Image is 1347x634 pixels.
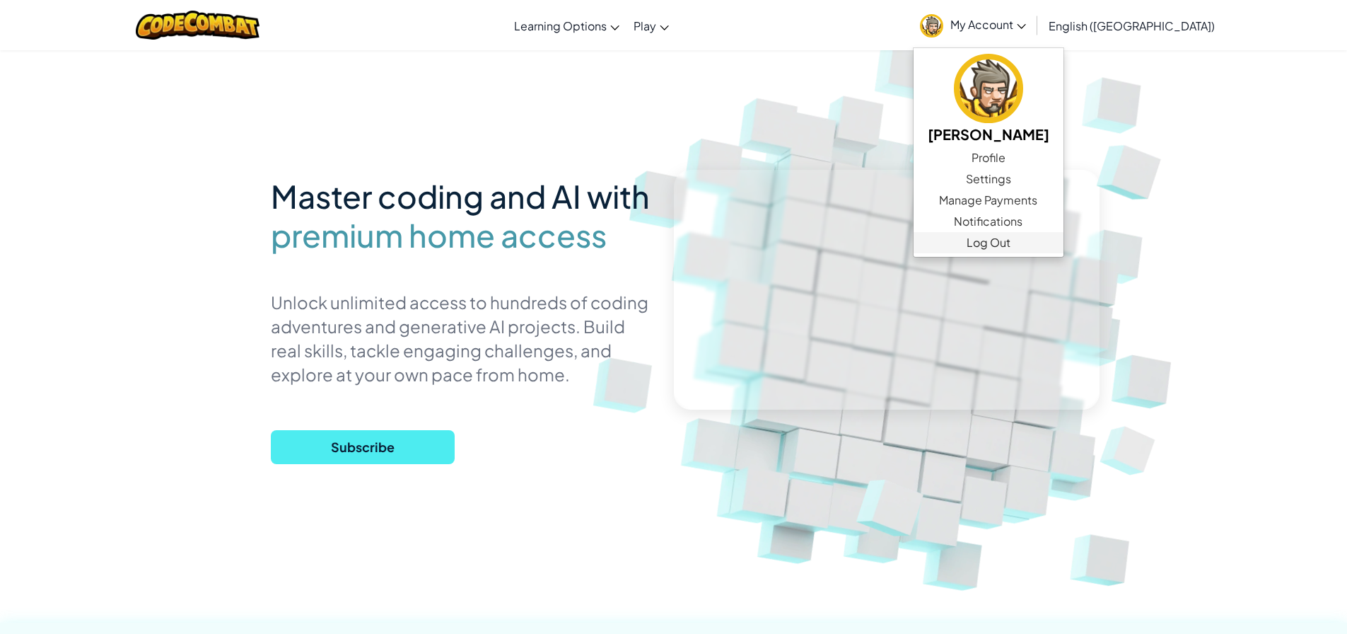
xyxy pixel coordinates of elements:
span: Learning Options [514,18,607,33]
span: Master coding and AI with [271,176,650,216]
p: Unlock unlimited access to hundreds of coding adventures and generative AI projects. Build real s... [271,290,653,386]
a: Notifications [914,211,1063,232]
h5: [PERSON_NAME] [928,123,1049,145]
span: Notifications [954,213,1022,230]
a: Play [626,6,676,45]
span: My Account [950,17,1026,32]
span: Play [634,18,656,33]
img: avatar [920,14,943,38]
a: [PERSON_NAME] [914,52,1063,147]
button: Subscribe [271,430,455,464]
a: Settings [914,168,1063,190]
img: Overlap cubes [1071,106,1194,226]
img: Overlap cubes [1078,403,1182,497]
img: avatar [954,54,1023,123]
a: Learning Options [507,6,626,45]
a: Manage Payments [914,190,1063,211]
span: English ([GEOGRAPHIC_DATA]) [1049,18,1215,33]
span: premium home access [271,216,607,255]
img: Overlap cubes [829,439,958,565]
img: CodeCombat logo [136,11,260,40]
a: English ([GEOGRAPHIC_DATA]) [1042,6,1222,45]
a: My Account [913,3,1033,47]
a: Profile [914,147,1063,168]
a: Log Out [914,232,1063,253]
